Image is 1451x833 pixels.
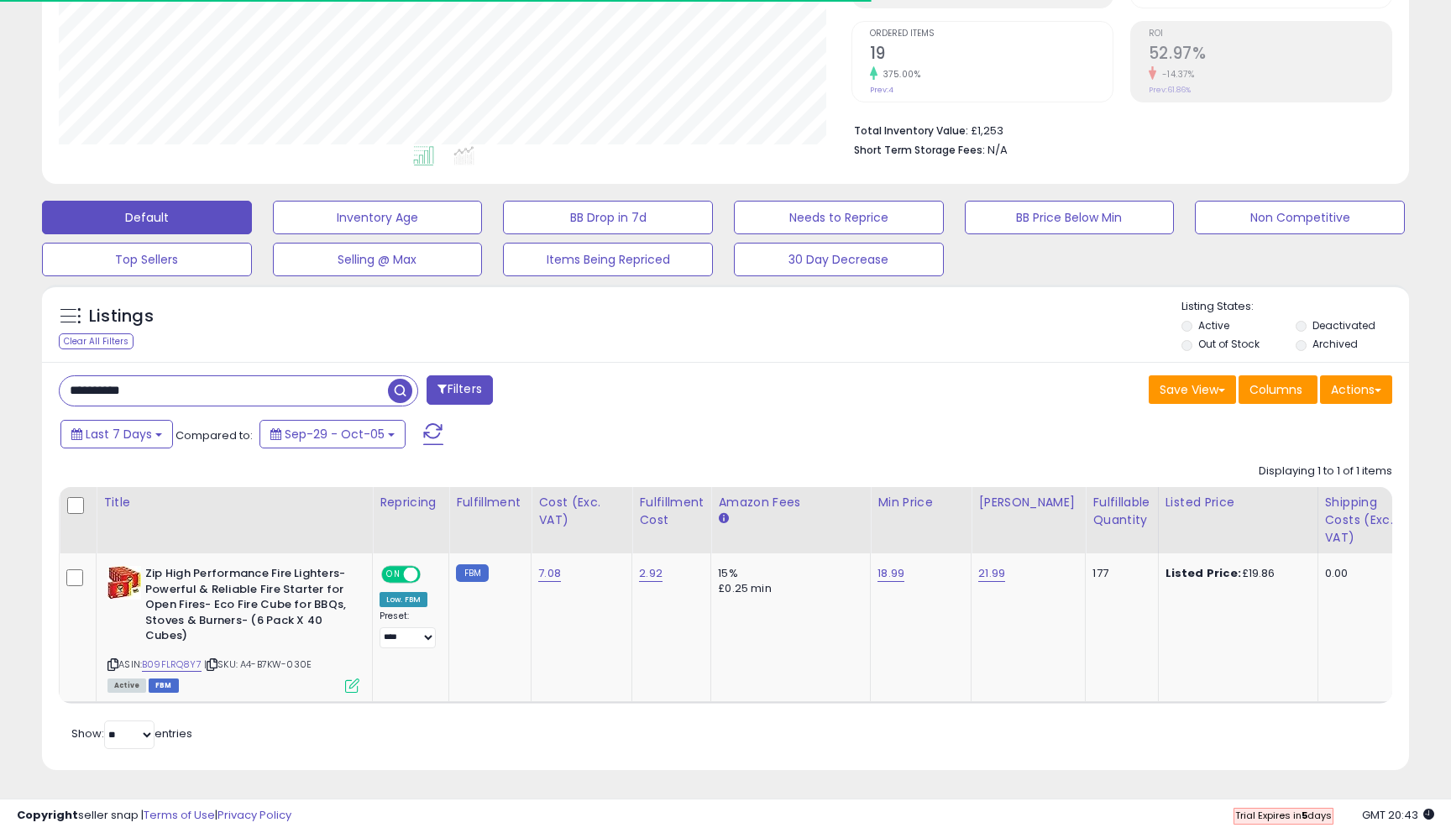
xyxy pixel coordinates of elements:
[380,610,436,648] div: Preset:
[60,420,173,448] button: Last 7 Days
[734,201,944,234] button: Needs to Reprice
[718,581,857,596] div: £0.25 min
[1181,299,1408,315] p: Listing States:
[1149,44,1391,66] h2: 52.97%
[978,565,1005,582] a: 21.99
[273,243,483,276] button: Selling @ Max
[718,511,728,527] small: Amazon Fees.
[71,726,192,741] span: Show: entries
[1249,381,1302,398] span: Columns
[877,565,904,582] a: 18.99
[103,494,365,511] div: Title
[107,566,359,690] div: ASIN:
[1156,68,1195,81] small: -14.37%
[1312,337,1358,351] label: Archived
[145,566,349,648] b: Zip High Performance Fire Lighters- Powerful & Reliable Fire Starter for Open Fires- Eco Fire Cub...
[17,808,291,824] div: seller snap | |
[383,568,404,582] span: ON
[718,494,863,511] div: Amazon Fees
[456,494,524,511] div: Fulfillment
[987,142,1008,158] span: N/A
[870,44,1113,66] h2: 19
[639,565,663,582] a: 2.92
[17,807,78,823] strong: Copyright
[718,566,857,581] div: 15%
[1325,566,1406,581] div: 0.00
[870,85,893,95] small: Prev: 4
[1166,566,1305,581] div: £19.86
[1198,318,1229,333] label: Active
[1149,29,1391,39] span: ROI
[877,494,964,511] div: Min Price
[107,678,146,693] span: All listings currently available for purchase on Amazon
[273,201,483,234] button: Inventory Age
[1195,201,1405,234] button: Non Competitive
[107,566,141,600] img: 51Em69DDEsL._SL40_.jpg
[1239,375,1317,404] button: Columns
[1362,807,1434,823] span: 2025-10-13 20:43 GMT
[418,568,445,582] span: OFF
[259,420,406,448] button: Sep-29 - Oct-05
[86,426,152,443] span: Last 7 Days
[1166,565,1242,581] b: Listed Price:
[204,657,312,671] span: | SKU: A4-B7KW-030E
[142,657,202,672] a: B09FLRQ8Y7
[1092,494,1150,529] div: Fulfillable Quantity
[1320,375,1392,404] button: Actions
[854,123,968,138] b: Total Inventory Value:
[1149,85,1191,95] small: Prev: 61.86%
[42,201,252,234] button: Default
[1302,809,1307,822] b: 5
[503,243,713,276] button: Items Being Repriced
[877,68,921,81] small: 375.00%
[1259,464,1392,479] div: Displaying 1 to 1 of 1 items
[538,494,625,529] div: Cost (Exc. VAT)
[538,565,561,582] a: 7.08
[42,243,252,276] button: Top Sellers
[734,243,944,276] button: 30 Day Decrease
[503,201,713,234] button: BB Drop in 7d
[380,592,427,607] div: Low. FBM
[965,201,1175,234] button: BB Price Below Min
[1312,318,1375,333] label: Deactivated
[639,494,704,529] div: Fulfillment Cost
[285,426,385,443] span: Sep-29 - Oct-05
[144,807,215,823] a: Terms of Use
[427,375,492,405] button: Filters
[1092,566,1145,581] div: 177
[380,494,442,511] div: Repricing
[854,119,1380,139] li: £1,253
[978,494,1078,511] div: [PERSON_NAME]
[175,427,253,443] span: Compared to:
[456,564,489,582] small: FBM
[59,333,134,349] div: Clear All Filters
[89,305,154,328] h5: Listings
[1198,337,1260,351] label: Out of Stock
[870,29,1113,39] span: Ordered Items
[1325,494,1412,547] div: Shipping Costs (Exc. VAT)
[149,678,179,693] span: FBM
[217,807,291,823] a: Privacy Policy
[854,143,985,157] b: Short Term Storage Fees:
[1166,494,1311,511] div: Listed Price
[1149,375,1236,404] button: Save View
[1235,809,1332,822] span: Trial Expires in days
